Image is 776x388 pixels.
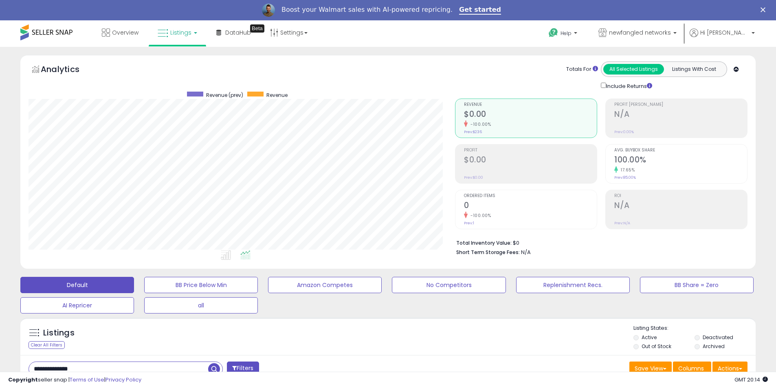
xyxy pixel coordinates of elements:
[633,324,756,332] p: Listing States:
[20,297,134,313] button: AI Repricer
[144,297,258,313] button: all
[734,376,768,384] span: 2025-09-16 20:14 GMT
[542,22,585,47] a: Help
[678,364,704,373] span: Columns
[227,362,259,376] button: Filters
[629,362,672,375] button: Save View
[614,194,747,198] span: ROI
[106,376,141,384] a: Privacy Policy
[206,92,243,99] span: Revenue (prev)
[262,4,275,17] img: Profile image for Adrian
[595,81,662,90] div: Include Returns
[29,341,65,349] div: Clear All Filters
[614,221,630,226] small: Prev: N/A
[264,20,314,45] a: Settings
[614,110,747,121] h2: N/A
[640,277,754,293] button: BB Share = Zero
[614,148,747,153] span: Avg. Buybox Share
[281,6,453,14] div: Boost your Walmart sales with AI-powered repricing.
[152,20,203,45] a: Listings
[603,64,664,75] button: All Selected Listings
[170,28,191,37] span: Listings
[548,28,558,38] i: Get Help
[20,277,134,293] button: Default
[618,167,635,173] small: 17.65%
[459,6,501,15] a: Get started
[561,30,572,37] span: Help
[225,28,251,37] span: DataHub
[614,103,747,107] span: Profit [PERSON_NAME]
[464,201,597,212] h2: 0
[761,7,769,12] div: Close
[250,24,264,33] div: Tooltip anchor
[614,129,634,134] small: Prev: 0.00%
[464,148,597,153] span: Profit
[456,249,520,256] b: Short Term Storage Fees:
[96,20,145,45] a: Overview
[464,155,597,166] h2: $0.00
[673,362,711,375] button: Columns
[712,362,747,375] button: Actions
[642,343,671,350] label: Out of Stock
[41,64,95,77] h5: Analytics
[614,175,636,180] small: Prev: 85.00%
[516,277,630,293] button: Replenishment Recs.
[464,103,597,107] span: Revenue
[703,334,733,341] label: Deactivated
[468,213,491,219] small: -100.00%
[464,175,483,180] small: Prev: $0.00
[642,334,657,341] label: Active
[392,277,506,293] button: No Competitors
[43,327,75,339] h5: Listings
[8,376,38,384] strong: Copyright
[468,121,491,127] small: -100.00%
[664,64,724,75] button: Listings With Cost
[456,239,512,246] b: Total Inventory Value:
[464,221,474,226] small: Prev: 1
[464,129,482,134] small: Prev: $236
[70,376,104,384] a: Terms of Use
[112,28,138,37] span: Overview
[521,248,531,256] span: N/A
[144,277,258,293] button: BB Price Below Min
[700,28,749,37] span: Hi [PERSON_NAME]
[614,201,747,212] h2: N/A
[464,194,597,198] span: Ordered Items
[592,20,683,47] a: newfangled networks
[566,66,598,73] div: Totals For
[464,110,597,121] h2: $0.00
[703,343,725,350] label: Archived
[210,20,257,45] a: DataHub
[8,376,141,384] div: seller snap | |
[614,155,747,166] h2: 100.00%
[609,28,671,37] span: newfangled networks
[690,28,755,47] a: Hi [PERSON_NAME]
[456,237,741,247] li: $0
[268,277,382,293] button: Amazon Competes
[266,92,288,99] span: Revenue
